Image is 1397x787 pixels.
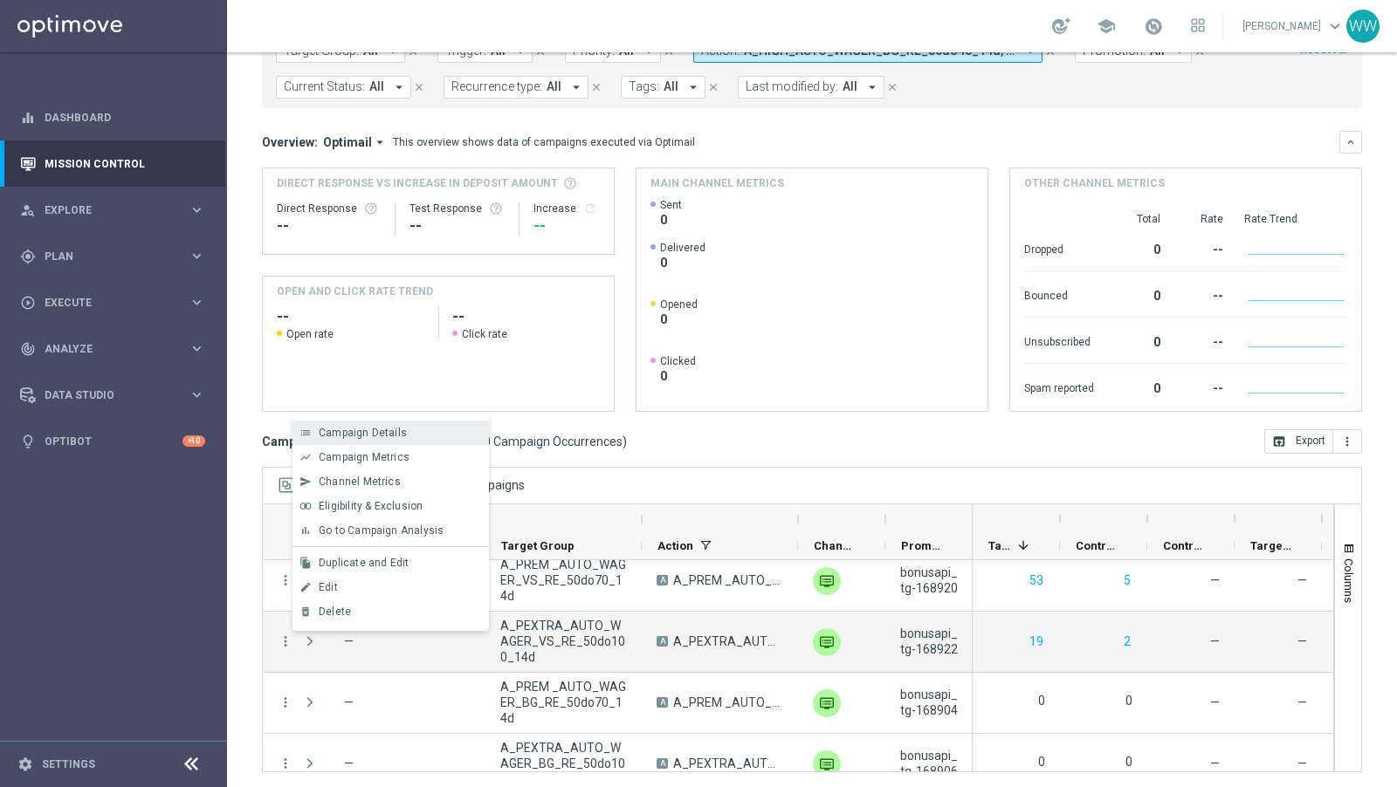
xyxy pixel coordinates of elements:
div: Mission Control [20,140,205,187]
button: close [884,78,900,97]
i: keyboard_arrow_right [189,294,205,311]
span: Optimail [323,134,372,150]
span: A_PEXTRA_AUTO_WAGER_VS_RE_50do100_14d [500,618,627,665]
button: 19 [1028,631,1045,653]
span: A [657,636,668,647]
div: -- [409,216,506,236]
span: Analyze [45,344,189,354]
div: +10 [182,435,205,447]
div: Test Response [409,202,506,216]
img: Private message [813,689,841,717]
div: Optibot [20,418,205,464]
button: more_vert [278,695,293,710]
button: Current Status: All arrow_drop_down [276,76,411,99]
button: more_vert [278,633,293,649]
div: Explore [20,202,189,218]
button: keyboard_arrow_down [1339,131,1362,154]
button: Tags: All arrow_drop_down [621,76,705,99]
i: delete_forever [299,606,312,618]
button: list Campaign Details [292,421,489,445]
button: more_vert [1333,429,1362,454]
span: Current Status: [284,79,365,94]
div: Spam reported [1024,373,1094,400]
div: Rate [1181,212,1223,226]
span: bonusapi_tg-168920 [900,565,958,596]
span: A_PREM _AUTO_WAGER_VS_RE_50do70_14d [673,572,783,588]
span: — [1210,695,1220,709]
a: Mission Control [45,140,205,187]
div: Data Studio keyboard_arrow_right [19,388,206,402]
img: Private message [813,628,841,656]
i: arrow_drop_down [864,79,880,95]
div: Dashboard [20,94,205,140]
button: open_in_browser Export [1264,429,1333,454]
i: close [590,81,602,93]
span: All [843,79,857,94]
span: A_PREM _AUTO_WAGER_BG_RE_50do70_14d [500,679,627,726]
i: close [413,81,425,93]
span: All [369,79,384,94]
i: refresh [583,202,597,216]
span: Tags: [629,79,659,94]
div: Execute [20,295,189,311]
div: Unsubscribed [1024,326,1094,354]
span: — [1210,573,1220,587]
img: Private message [813,750,841,778]
span: Targeted Average KPI [1250,539,1292,552]
i: arrow_drop_down [685,79,701,95]
i: show_chart [299,451,312,463]
label: 0 [1125,693,1132,708]
i: list [299,427,312,439]
button: 53 [1028,570,1045,592]
button: bar_chart Go to Campaign Analysis [292,518,489,543]
span: Sent [660,198,682,212]
span: A [657,758,668,769]
button: equalizer Dashboard [19,111,206,125]
div: Press SPACE to select this row. [263,673,973,734]
i: more_vert [1340,435,1354,448]
div: Plan [20,249,189,264]
button: 2 [1122,631,1132,653]
span: — [1297,634,1307,648]
i: person_search [20,202,36,218]
span: Control Customers [1076,539,1118,552]
div: -- [1181,234,1223,262]
div: -- [1181,280,1223,308]
span: Campaign Details [319,427,407,439]
span: Explore [45,205,189,216]
button: delete_forever Delete [292,599,489,624]
i: close [886,81,898,93]
span: All [547,79,561,94]
div: Increase [533,202,600,216]
a: Dashboard [45,94,205,140]
button: Last modified by: All arrow_drop_down [738,76,884,99]
span: — [1210,634,1220,648]
span: Targeted Customers [988,539,1011,552]
label: 0 [1038,693,1045,708]
span: Direct Response VS Increase In Deposit Amount [277,175,558,191]
div: 0 [1115,234,1160,262]
h4: OPEN AND CLICK RATE TREND [277,284,433,299]
i: send [299,476,312,488]
div: Rate Trend [1244,212,1347,226]
button: file_copy Duplicate and Edit [292,551,489,575]
i: arrow_drop_down [568,79,584,95]
i: keyboard_arrow_down [1345,136,1357,148]
button: more_vert [278,756,293,771]
a: Settings [42,759,95,770]
span: A_PEXTRA_AUTO_WAGER_BG_RE_50do100_14d [500,740,627,787]
button: person_search Explore keyboard_arrow_right [19,203,206,217]
span: bonusapi_tg-168922 [900,626,958,657]
h2: -- [277,306,424,327]
h4: Main channel metrics [650,175,784,191]
span: Execute [45,298,189,308]
h4: Other channel metrics [1024,175,1165,191]
button: Recurrence type: All arrow_drop_down [444,76,588,99]
a: Optibot [45,418,182,464]
span: Delivered [660,241,705,255]
i: track_changes [20,341,36,357]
